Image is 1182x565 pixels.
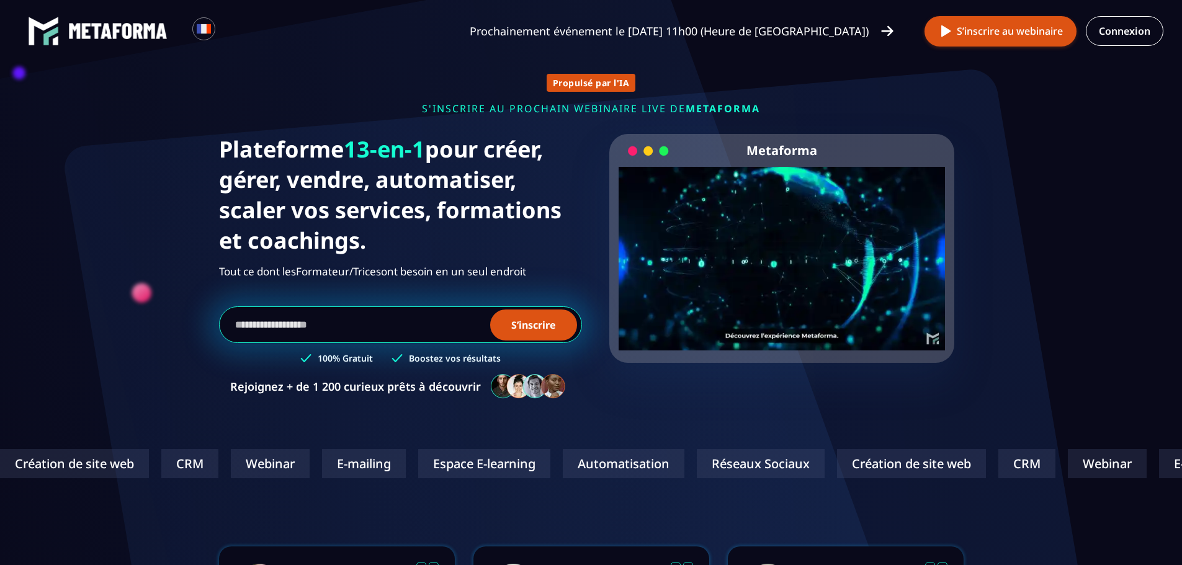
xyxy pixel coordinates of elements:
button: S’inscrire au webinaire [925,16,1077,47]
p: Propulsé par l'IA [553,77,630,89]
button: S’inscrire [490,309,577,340]
img: logo [28,16,59,47]
div: CRM [998,449,1055,478]
img: play [938,24,954,39]
span: 13-en-1 [344,134,425,164]
div: CRM [161,449,218,478]
img: loading [628,145,669,157]
img: checked [392,352,403,364]
img: logo [68,23,168,39]
div: Réseaux Sociaux [697,449,825,478]
span: METAFORMA [686,102,760,115]
img: arrow-right [881,24,893,38]
div: Espace E-learning [418,449,550,478]
div: Webinar [1068,449,1147,478]
video: Your browser does not support the video tag. [619,167,946,330]
h3: 100% Gratuit [318,352,373,364]
div: Création de site web [837,449,986,478]
div: Automatisation [563,449,684,478]
p: s'inscrire au prochain webinaire live de [219,102,964,115]
p: Prochainement événement le [DATE] 11h00 (Heure de [GEOGRAPHIC_DATA]) [470,22,869,40]
div: Webinar [231,449,310,478]
input: Search for option [226,24,235,38]
div: Search for option [215,17,246,45]
img: community-people [487,373,570,399]
a: Connexion [1086,16,1163,46]
h1: Plateforme pour créer, gérer, vendre, automatiser, scaler vos services, formations et coachings. [219,134,582,256]
img: checked [300,352,311,364]
h2: Metaforma [746,134,817,167]
h2: Tout ce dont les ont besoin en un seul endroit [219,262,582,282]
span: Formateur/Trices [296,262,381,282]
p: Rejoignez + de 1 200 curieux prêts à découvrir [230,379,481,394]
div: E-mailing [322,449,406,478]
img: fr [196,21,212,37]
h3: Boostez vos résultats [409,352,501,364]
